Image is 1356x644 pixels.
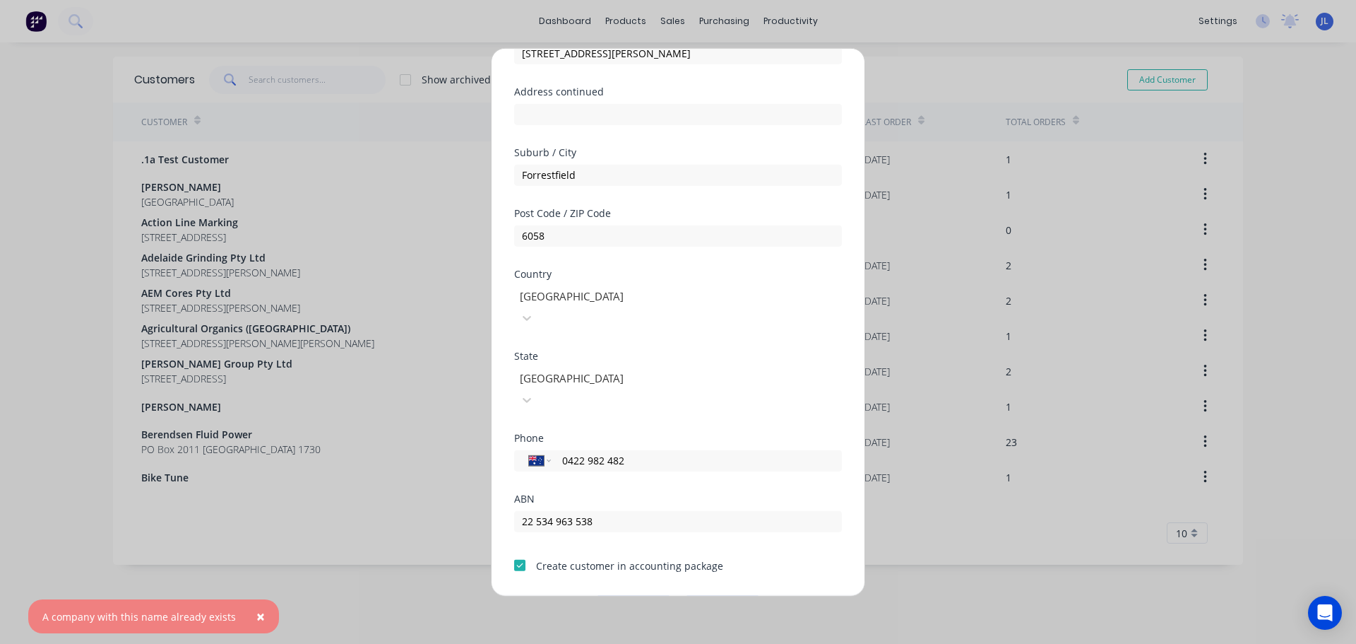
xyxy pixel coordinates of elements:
div: Address continued [514,86,842,96]
div: State [514,351,842,361]
div: ABN [514,493,842,503]
button: Close [242,599,279,633]
div: Country [514,269,842,279]
button: Save [595,595,672,618]
div: Post Code / ZIP Code [514,208,842,218]
div: Suburb / City [514,147,842,157]
div: Open Intercom Messenger [1308,596,1342,630]
span: × [256,607,265,626]
button: Cancel [684,595,761,618]
div: Create customer in accounting package [536,558,723,573]
div: Phone [514,433,842,443]
div: A company with this name already exists [42,609,236,624]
